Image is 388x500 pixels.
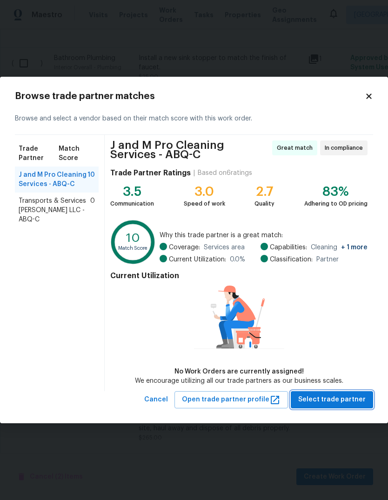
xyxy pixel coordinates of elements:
[270,255,313,264] span: Classification:
[304,199,368,208] div: Adhering to OD pricing
[184,199,225,208] div: Speed of work
[270,243,307,252] span: Capabilities:
[135,367,343,376] div: No Work Orders are currently assigned!
[316,255,339,264] span: Partner
[169,243,200,252] span: Coverage:
[59,144,95,163] span: Match Score
[291,391,373,408] button: Select trade partner
[110,168,191,178] h4: Trade Partner Ratings
[19,144,59,163] span: Trade Partner
[182,394,281,406] span: Open trade partner profile
[19,170,87,189] span: J and M Pro Cleaning Services - ABQ-C
[87,170,95,189] span: 10
[174,391,288,408] button: Open trade partner profile
[144,394,168,406] span: Cancel
[311,243,368,252] span: Cleaning
[160,231,368,240] span: Why this trade partner is a great match:
[277,143,316,153] span: Great match
[341,244,368,251] span: + 1 more
[110,199,154,208] div: Communication
[110,271,368,280] h4: Current Utilization
[15,92,365,101] h2: Browse trade partner matches
[19,196,90,224] span: Transports & Services [PERSON_NAME] LLC - ABQ-C
[230,255,245,264] span: 0.0 %
[126,232,140,245] text: 10
[304,187,368,196] div: 83%
[198,168,252,178] div: Based on 6 ratings
[184,187,225,196] div: 3.0
[90,196,95,224] span: 0
[298,394,366,406] span: Select trade partner
[110,140,269,159] span: J and M Pro Cleaning Services - ABQ-C
[204,243,245,252] span: Services area
[135,376,343,386] div: We encourage utilizing all our trade partners as our business scales.
[325,143,367,153] span: In compliance
[191,168,198,178] div: |
[254,187,274,196] div: 2.7
[254,199,274,208] div: Quality
[110,187,154,196] div: 3.5
[169,255,226,264] span: Current Utilization:
[118,246,148,251] text: Match Score
[15,103,373,135] div: Browse and select a vendor based on their match score with this work order.
[140,391,172,408] button: Cancel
